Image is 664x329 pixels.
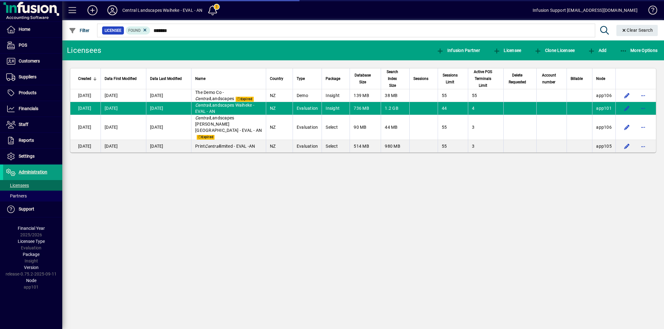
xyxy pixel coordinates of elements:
[146,102,191,115] td: [DATE]
[101,89,146,102] td: [DATE]
[67,45,101,55] div: Licensees
[618,45,659,56] button: More Options
[533,45,576,56] button: Clone Licensee
[350,89,381,102] td: 139 MB
[70,140,101,152] td: [DATE]
[354,72,371,86] span: Database Size
[6,193,27,198] span: Partners
[197,135,214,140] span: Expired
[78,75,91,82] span: Created
[6,183,29,188] span: Licensees
[468,102,503,115] td: 4
[3,149,62,164] a: Settings
[385,68,400,89] span: Search Index Size
[150,75,187,82] div: Data Last Modified
[82,5,102,16] button: Add
[105,75,137,82] span: Data First Modified
[3,191,62,201] a: Partners
[350,115,381,140] td: 90 MB
[507,72,527,86] span: Delete Requested
[638,103,648,113] button: More options
[195,96,210,101] em: Central
[322,102,350,115] td: Insight
[622,103,632,113] button: Edit
[596,75,605,82] span: Node
[270,75,289,82] div: Country
[101,140,146,152] td: [DATE]
[438,140,468,152] td: 55
[70,102,101,115] td: [DATE]
[322,89,350,102] td: Insight
[195,75,205,82] span: Name
[472,68,494,89] span: Active POS Terminals Limit
[102,5,122,16] button: Profile
[23,252,40,257] span: Package
[385,68,405,89] div: Search Index Size
[442,72,464,86] div: Sessions Limit
[146,89,191,102] td: [DATE]
[195,115,210,120] em: Central
[146,115,191,140] td: [DATE]
[195,75,262,82] div: Name
[105,27,121,34] span: Licensee
[293,102,322,115] td: Evaluation
[540,72,563,86] div: Account number
[638,141,648,151] button: More options
[534,48,575,53] span: Clone Licensee
[588,48,606,53] span: Add
[322,115,350,140] td: Select
[621,28,653,33] span: Clear Search
[438,102,468,115] td: 44
[101,115,146,140] td: [DATE]
[236,97,253,102] span: Expired
[126,26,150,35] mat-chip: Found Status: Found
[622,90,632,100] button: Edit
[493,48,521,53] span: Licensee
[195,103,254,114] span: Landscapes Waiheke - EVAL - AN
[596,144,612,149] span: app105.prod.infusionbusinesssoftware.com
[436,48,480,53] span: Infusion Partner
[596,75,612,82] div: Node
[413,75,428,82] span: Sessions
[195,103,210,108] em: Central
[70,115,101,140] td: [DATE]
[195,144,255,149] span: Print limited - EVAL -AN
[3,117,62,132] a: Staff
[381,140,409,152] td: 980 MB
[468,115,503,140] td: 3
[19,90,36,95] span: Products
[19,106,38,111] span: Financials
[3,53,62,69] a: Customers
[297,75,318,82] div: Type
[620,48,658,53] span: More Options
[381,115,409,140] td: 44 MB
[622,141,632,151] button: Edit
[326,75,340,82] span: Package
[24,265,39,270] span: Version
[435,45,482,56] button: Infusion Partner
[3,202,62,217] a: Support
[381,89,409,102] td: 38 MB
[3,133,62,148] a: Reports
[67,25,91,36] button: Filter
[293,89,322,102] td: Demo
[19,27,30,32] span: Home
[350,140,381,152] td: 514 MB
[596,93,612,98] span: app106.prod.infusionbusinesssoftware.com
[533,5,638,15] div: Infusion Support [EMAIL_ADDRESS][DOMAIN_NAME]
[442,72,459,86] span: Sessions Limit
[19,169,47,174] span: Administration
[3,180,62,191] a: Licensees
[195,115,262,133] span: Landscapes [PERSON_NAME][GEOGRAPHIC_DATA] - EVAL - AN
[413,75,434,82] div: Sessions
[3,69,62,85] a: Suppliers
[644,1,656,21] a: Knowledge Base
[350,102,381,115] td: 736 MB
[468,89,503,102] td: 55
[19,206,34,211] span: Support
[3,22,62,37] a: Home
[122,5,203,15] div: Central Landscapes Waiheke - EVAL - AN
[322,140,350,152] td: Select
[26,278,36,283] span: Node
[78,75,97,82] div: Created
